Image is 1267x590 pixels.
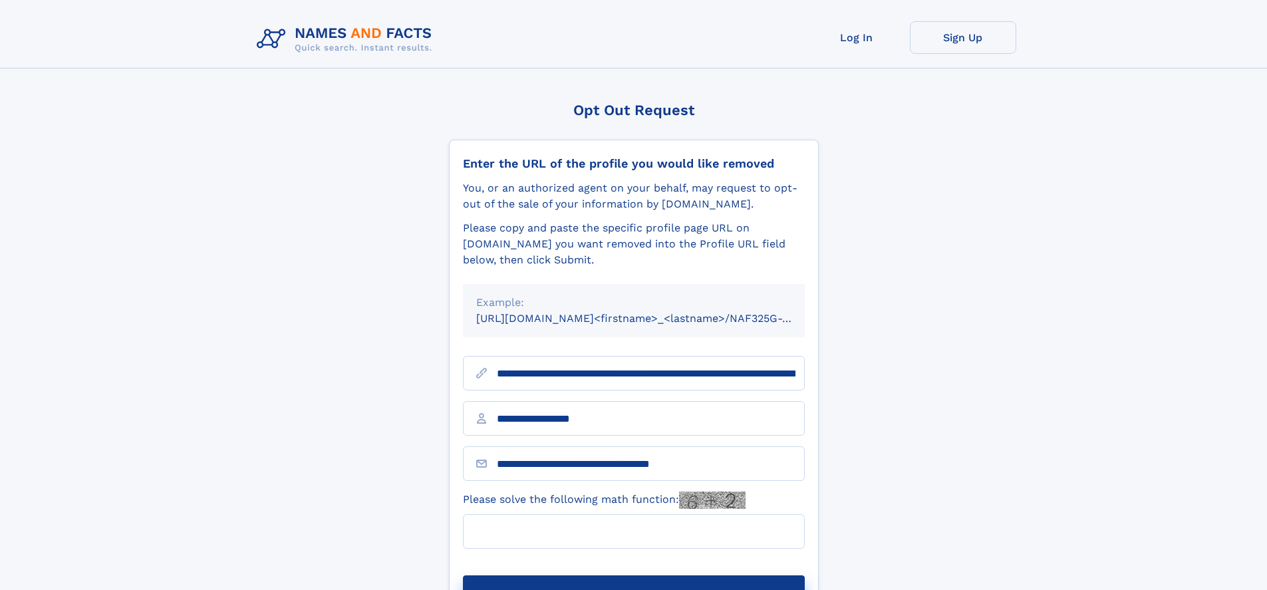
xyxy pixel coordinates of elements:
[463,492,746,509] label: Please solve the following math function:
[910,21,1016,54] a: Sign Up
[803,21,910,54] a: Log In
[463,156,805,171] div: Enter the URL of the profile you would like removed
[463,180,805,212] div: You, or an authorized agent on your behalf, may request to opt-out of the sale of your informatio...
[251,21,443,57] img: Logo Names and Facts
[449,102,819,118] div: Opt Out Request
[476,295,791,311] div: Example:
[463,220,805,268] div: Please copy and paste the specific profile page URL on [DOMAIN_NAME] you want removed into the Pr...
[476,312,830,325] small: [URL][DOMAIN_NAME]<firstname>_<lastname>/NAF325G-xxxxxxxx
